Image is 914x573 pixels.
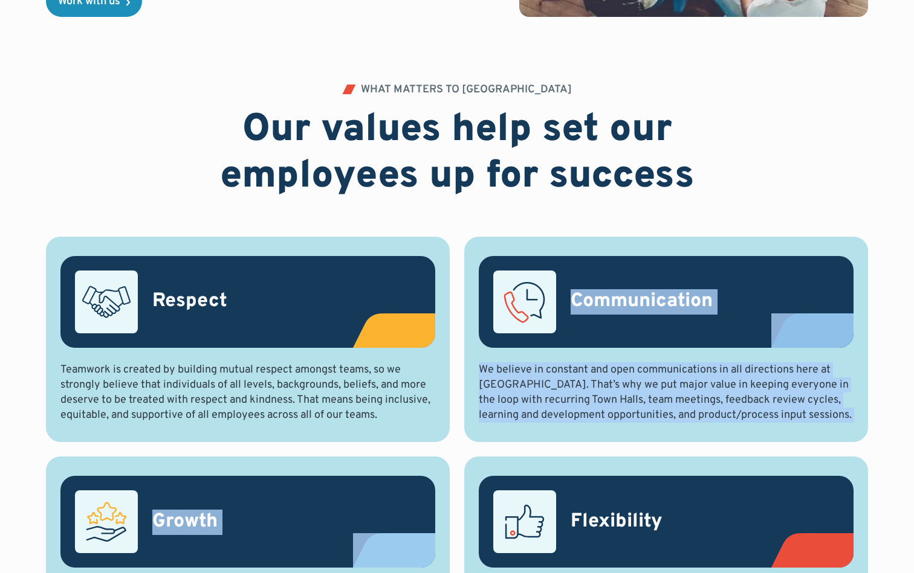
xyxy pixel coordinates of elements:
[152,510,218,535] h3: Growth
[571,510,663,535] h3: Flexibility
[571,289,713,315] h3: Communication
[479,362,854,423] p: We believe in constant and open communications in all directions here at [GEOGRAPHIC_DATA]. That’...
[60,362,435,423] p: Teamwork is created by building mutual respect amongst teams, so we strongly believe that individ...
[147,107,767,200] h2: Our values help set our employees up for success
[361,85,572,95] div: WHAT MATTERS TO [GEOGRAPHIC_DATA]
[152,289,227,315] h3: Respect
